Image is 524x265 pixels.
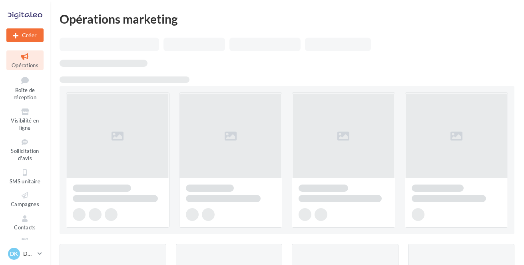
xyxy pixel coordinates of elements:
[6,189,44,209] a: Campagnes
[6,28,44,42] button: Créer
[6,246,44,261] a: DK DO&KA [GEOGRAPHIC_DATA]
[6,213,44,232] a: Contacts
[14,224,36,231] span: Contacts
[10,250,18,258] span: DK
[6,106,44,133] a: Visibilité en ligne
[10,178,40,185] span: SMS unitaire
[11,201,39,207] span: Campagnes
[23,250,34,258] p: DO&KA [GEOGRAPHIC_DATA]
[14,87,36,101] span: Boîte de réception
[6,28,44,42] div: Nouvelle campagne
[6,136,44,163] a: Sollicitation d'avis
[11,148,39,162] span: Sollicitation d'avis
[6,73,44,102] a: Boîte de réception
[6,50,44,70] a: Opérations
[6,235,44,255] a: Médiathèque
[11,117,39,131] span: Visibilité en ligne
[60,13,514,25] div: Opérations marketing
[6,167,44,186] a: SMS unitaire
[12,62,38,68] span: Opérations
